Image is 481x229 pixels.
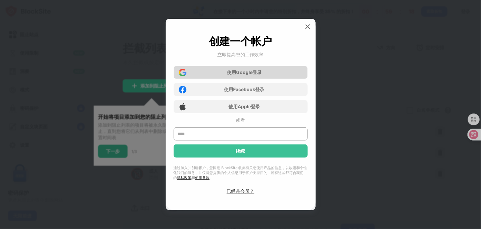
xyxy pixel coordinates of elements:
[174,165,307,180] font: 通过加入并创建帐户，您同意 BlockSite 收集有关您使用产品的信息，以改进和个性化我们的服务，并仅将您提供的个人信息用于客户支持目的，所有这些都符合我们的
[195,175,210,180] a: 使用条款
[227,69,253,75] font: 使用Google
[236,148,245,154] font: 继续
[253,69,262,75] font: 登录
[179,103,186,111] img: apple-icon.png
[210,175,213,180] font: 。
[218,52,264,57] font: 立即提高您的工作效率
[255,87,265,92] font: 登录
[179,69,186,76] img: google-icon.png
[177,175,192,180] a: 隐私政策
[228,104,251,109] font: 使用Apple
[224,87,255,92] font: 使用Facebook
[227,188,254,194] font: 已经是会员？
[251,104,260,109] font: 登录
[236,117,245,123] font: 或者
[179,86,186,93] img: facebook-icon.png
[192,175,195,180] font: 和
[209,35,272,48] font: 创建一个帐户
